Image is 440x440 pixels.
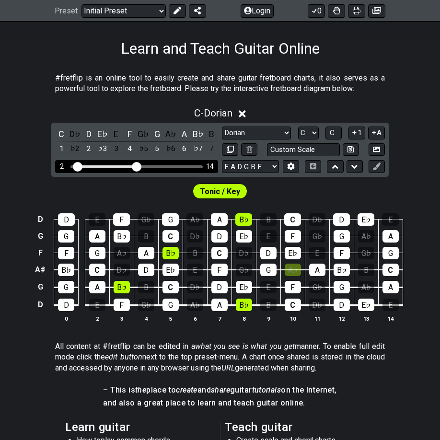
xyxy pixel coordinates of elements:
div: D♭ [114,264,130,276]
em: tutorials [252,385,281,394]
button: Login [241,4,274,17]
div: C [382,264,399,276]
div: C [162,230,179,243]
button: C.. [325,127,342,139]
div: A [309,264,325,276]
div: F [334,247,350,259]
button: 0 [308,4,325,17]
div: G♭ [138,299,154,311]
div: D [333,213,350,226]
div: G♭ [309,281,325,293]
button: Edit Tuning [283,160,299,173]
div: G [89,247,105,259]
div: E♭ [285,247,301,259]
div: toggle pitch class [55,127,68,140]
div: B [187,247,203,259]
button: Copy [222,143,238,156]
button: Share Preset [189,4,206,17]
div: C [284,213,301,226]
div: A♭ [187,299,203,311]
div: G [382,247,399,259]
div: toggle pitch class [206,127,218,140]
button: Create Image [369,143,385,156]
div: B [260,299,277,311]
p: #fretflip is an online tool to easily create and share guitar fretboard charts, it also serves as... [55,73,385,94]
div: D♭ [236,247,252,259]
div: B♭ [58,264,74,276]
div: G♭ [358,247,374,259]
h2: Learn guitar [65,422,215,432]
div: E [89,213,105,226]
div: A♭ [186,213,203,226]
select: Tuning [222,160,279,173]
div: B [138,230,154,243]
div: A [382,281,399,293]
div: D [211,230,228,243]
div: C [211,247,228,259]
span: First enable full edit mode to edit [200,185,240,198]
div: D♭ [187,230,203,243]
button: 1 [348,127,365,139]
span: C - Dorian [194,107,232,119]
div: E [260,230,277,243]
th: 6 [183,313,207,324]
div: toggle pitch class [124,127,136,140]
div: B♭ [114,230,130,243]
h4: and also a great place to learn and teach guitar online. [103,398,336,408]
div: G [58,230,74,243]
em: what you see is what you get [195,342,295,351]
th: 12 [329,313,354,324]
div: toggle pitch class [69,127,81,140]
div: C [162,281,179,293]
div: C [89,264,105,276]
div: E♭ [358,213,374,226]
th: 2 [85,313,109,324]
th: 10 [280,313,305,324]
em: edit button [105,352,142,361]
div: toggle pitch class [164,127,177,140]
div: toggle scale degree [69,142,81,155]
div: toggle pitch class [82,127,95,140]
div: toggle pitch class [96,127,109,140]
div: C [285,299,301,311]
button: Delete [241,143,257,156]
div: B [138,281,154,293]
div: D [334,299,350,311]
div: F [114,299,130,311]
th: 5 [158,313,183,324]
div: toggle pitch class [110,127,122,140]
div: A [211,213,228,226]
div: A [382,230,399,243]
div: G [58,281,74,293]
div: E♭ [162,264,179,276]
div: toggle scale degree [151,142,163,155]
em: share [211,385,230,394]
th: 0 [54,313,79,324]
div: toggle scale degree [192,142,204,155]
td: F [33,244,47,261]
em: the [135,385,146,394]
button: Toggle horizontal chord view [305,160,321,173]
div: D [58,213,75,226]
div: E♭ [236,230,252,243]
h1: Learn and Teach Guitar Online [121,39,320,58]
th: 8 [232,313,256,324]
div: E [260,281,277,293]
td: G [33,228,47,244]
div: B♭ [334,264,350,276]
div: E♭ [236,281,252,293]
div: G [162,213,179,226]
p: All content at #fretflip can be edited in a manner. To enable full edit mode click the next to th... [55,341,385,373]
div: E [309,247,325,259]
div: D♭ [309,213,325,226]
div: A♭ [358,281,374,293]
div: B♭ [114,281,130,293]
select: Tonic/Root [298,127,319,139]
div: toggle scale degree [164,142,177,155]
div: A [89,281,105,293]
div: G♭ [309,230,325,243]
td: D [33,211,47,228]
td: D [33,296,47,314]
div: F [113,213,130,226]
span: Preset [55,6,78,15]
